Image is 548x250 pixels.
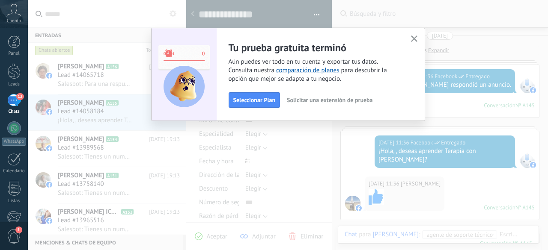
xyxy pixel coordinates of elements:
[2,51,27,56] div: Panel
[2,168,27,174] div: Calendario
[15,226,22,233] span: 1
[7,18,21,24] span: Cuenta
[287,97,372,103] span: Solicitar una extensión de prueba
[2,138,26,146] div: WhatsApp
[16,93,24,100] span: 12
[229,41,401,54] h2: Tu prueba gratuita terminó
[2,82,27,87] div: Leads
[229,58,401,83] span: Aún puedes ver todo en tu cuenta y exportar tus datos. Consulta nuestra para descubrir la opción ...
[2,198,27,204] div: Listas
[276,66,340,74] a: comparación de planes
[2,109,27,115] div: Chats
[283,94,376,106] button: Solicitar una extensión de prueba
[233,97,276,103] span: Seleccionar Plan
[229,92,280,108] button: Seleccionar Plan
